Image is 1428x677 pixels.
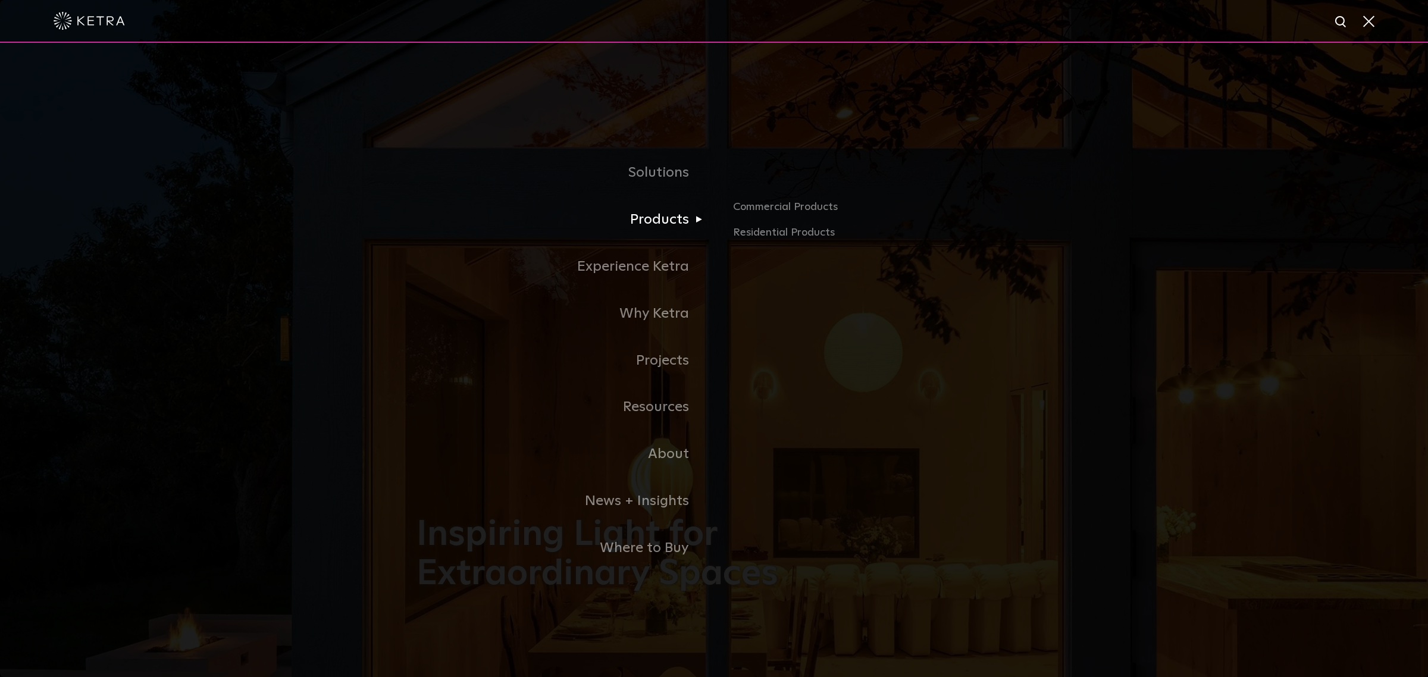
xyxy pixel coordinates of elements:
[416,525,714,572] a: Where to Buy
[416,149,1011,571] div: Navigation Menu
[416,243,714,290] a: Experience Ketra
[416,149,714,196] a: Solutions
[54,12,125,30] img: ketra-logo-2019-white
[733,224,1011,242] a: Residential Products
[416,384,714,431] a: Resources
[416,337,714,384] a: Projects
[416,431,714,478] a: About
[733,198,1011,224] a: Commercial Products
[416,290,714,337] a: Why Ketra
[1334,15,1349,30] img: search icon
[416,196,714,243] a: Products
[416,478,714,525] a: News + Insights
